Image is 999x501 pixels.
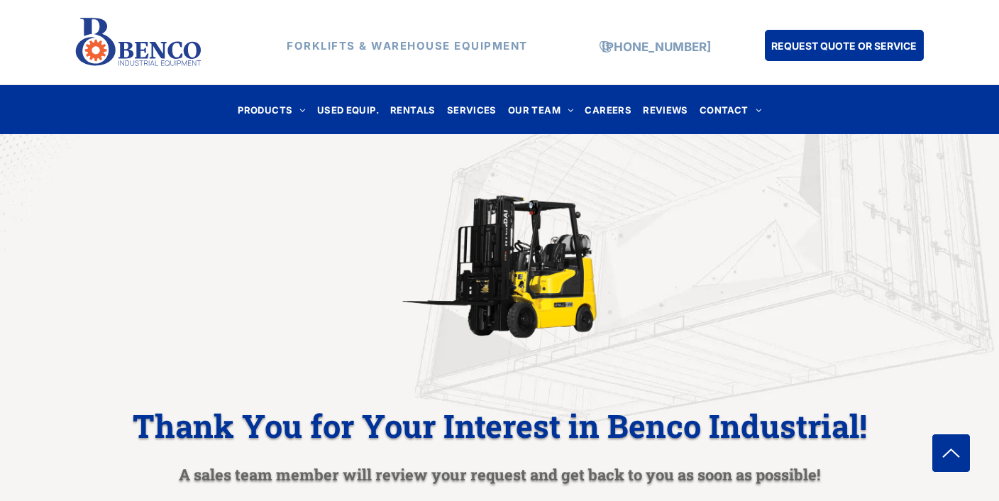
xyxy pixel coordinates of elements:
a: SERVICES [441,100,502,119]
span: REQUEST QUOTE OR SERVICE [771,33,917,59]
a: CAREERS [579,100,637,119]
a: OUR TEAM [502,100,580,119]
span: A sales team member will review your request and get back to you as soon as possible! [179,464,820,485]
a: PRODUCTS [232,100,311,119]
span: Thank You for Your Interest in Benco Industrial! [133,404,867,446]
a: RENTALS [385,100,441,119]
a: CONTACT [694,100,767,119]
a: REVIEWS [637,100,694,119]
a: REQUEST QUOTE OR SERVICE [765,30,924,61]
a: [PHONE_NUMBER] [602,40,711,54]
strong: FORKLIFTS & WAREHOUSE EQUIPMENT [287,39,528,53]
a: USED EQUIP. [311,100,385,119]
